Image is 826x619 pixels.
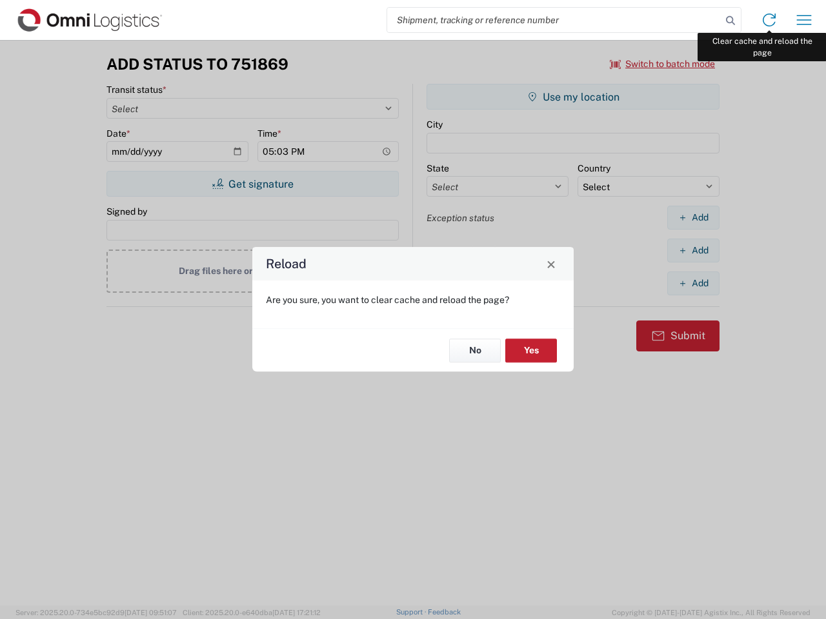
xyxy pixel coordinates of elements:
button: Close [542,255,560,273]
button: No [449,339,501,362]
p: Are you sure, you want to clear cache and reload the page? [266,294,560,306]
h4: Reload [266,255,307,273]
button: Yes [505,339,557,362]
input: Shipment, tracking or reference number [387,8,721,32]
